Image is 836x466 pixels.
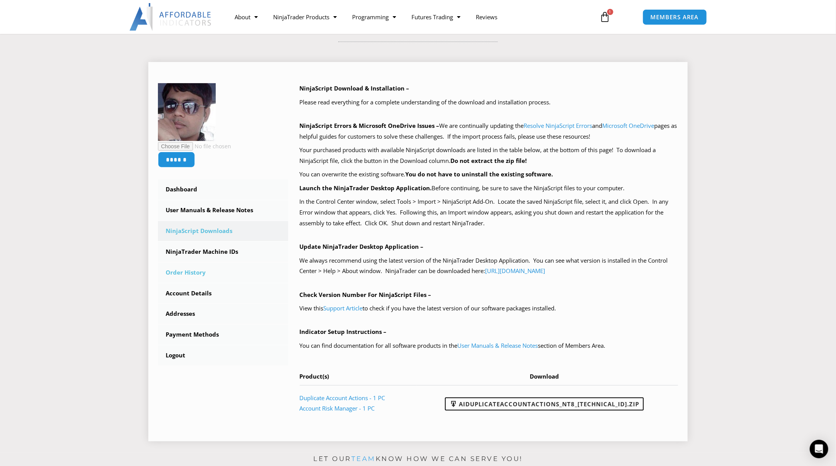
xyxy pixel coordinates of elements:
a: [URL][DOMAIN_NAME] [485,267,546,275]
p: Let our know how we can serve you! [148,453,688,465]
b: NinjaScript Download & Installation – [300,84,410,92]
a: About [227,8,265,26]
a: 1 [588,6,622,28]
b: Check Version Number For NinjaScript Files – [300,291,431,298]
p: We always recommend using the latest version of the NinjaTrader Desktop Application. You can see ... [300,255,678,277]
a: Resolve NinjaScript Errors [524,122,593,129]
a: MEMBERS AREA [643,9,707,25]
a: AIDuplicateAccountActions_NT8_[TECHNICAL_ID].zip [445,397,644,411]
div: Open Intercom Messenger [810,440,828,458]
b: Indicator Setup Instructions – [300,328,387,335]
b: Launch the NinjaTrader Desktop Application. [300,184,432,192]
a: User Manuals & Release Notes [458,342,538,349]
a: Duplicate Account Actions - 1 PC [300,394,385,402]
p: Please read everything for a complete understanding of the download and installation process. [300,97,678,108]
a: User Manuals & Release Notes [158,200,288,220]
a: Programming [344,8,404,26]
span: Product(s) [300,372,329,380]
b: Do not extract the zip file! [451,157,527,164]
b: You do not have to uninstall the existing software. [406,170,553,178]
p: Before continuing, be sure to save the NinjaScript files to your computer. [300,183,678,194]
a: Futures Trading [404,8,468,26]
a: Account Risk Manager - 1 PC [300,404,375,412]
p: View this to check if you have the latest version of our software packages installed. [300,303,678,314]
p: In the Control Center window, select Tools > Import > NinjaScript Add-On. Locate the saved NinjaS... [300,196,678,229]
span: MEMBERS AREA [651,14,699,20]
p: You can overwrite the existing software. [300,169,678,180]
a: Reviews [468,8,505,26]
a: NinjaTrader Products [265,8,344,26]
a: Dashboard [158,179,288,199]
a: Support Article [324,304,363,312]
span: 1 [607,9,613,15]
p: Your purchased products with available NinjaScript downloads are listed in the table below, at th... [300,145,678,166]
b: NinjaScript Errors & Microsoft OneDrive Issues – [300,122,440,129]
a: team [351,455,376,463]
b: Update NinjaTrader Desktop Application – [300,243,424,250]
p: We are continually updating the and pages as helpful guides for customers to solve these challeng... [300,121,678,142]
a: Logout [158,345,288,365]
a: Payment Methods [158,325,288,345]
a: NinjaTrader Machine IDs [158,242,288,262]
a: Account Details [158,283,288,303]
nav: Account pages [158,179,288,365]
a: Addresses [158,304,288,324]
a: Order History [158,263,288,283]
nav: Menu [227,8,591,26]
a: NinjaScript Downloads [158,221,288,241]
p: You can find documentation for all software products in the section of Members Area. [300,340,678,351]
img: LogoAI | Affordable Indicators – NinjaTrader [129,3,212,31]
span: Download [530,372,559,380]
a: Microsoft OneDrive [603,122,655,129]
img: 06f45052ef44a4f6cfbf700c5e9ab60df7c7c9ffcab772790534b7a6fe138a01 [158,83,216,141]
